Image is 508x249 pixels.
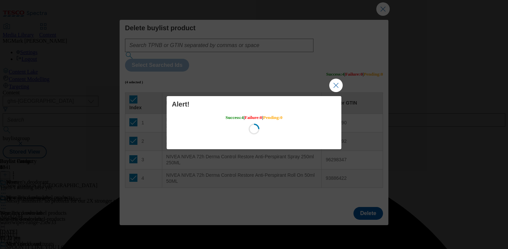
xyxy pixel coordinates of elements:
[329,79,343,92] button: Close Modal
[172,100,336,108] h4: Alert!
[167,96,342,149] div: Modal
[263,115,283,120] span: Pending : 0
[225,115,244,120] span: Success : 4
[245,115,262,120] span: Failure : 0
[225,115,282,120] h5: | |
